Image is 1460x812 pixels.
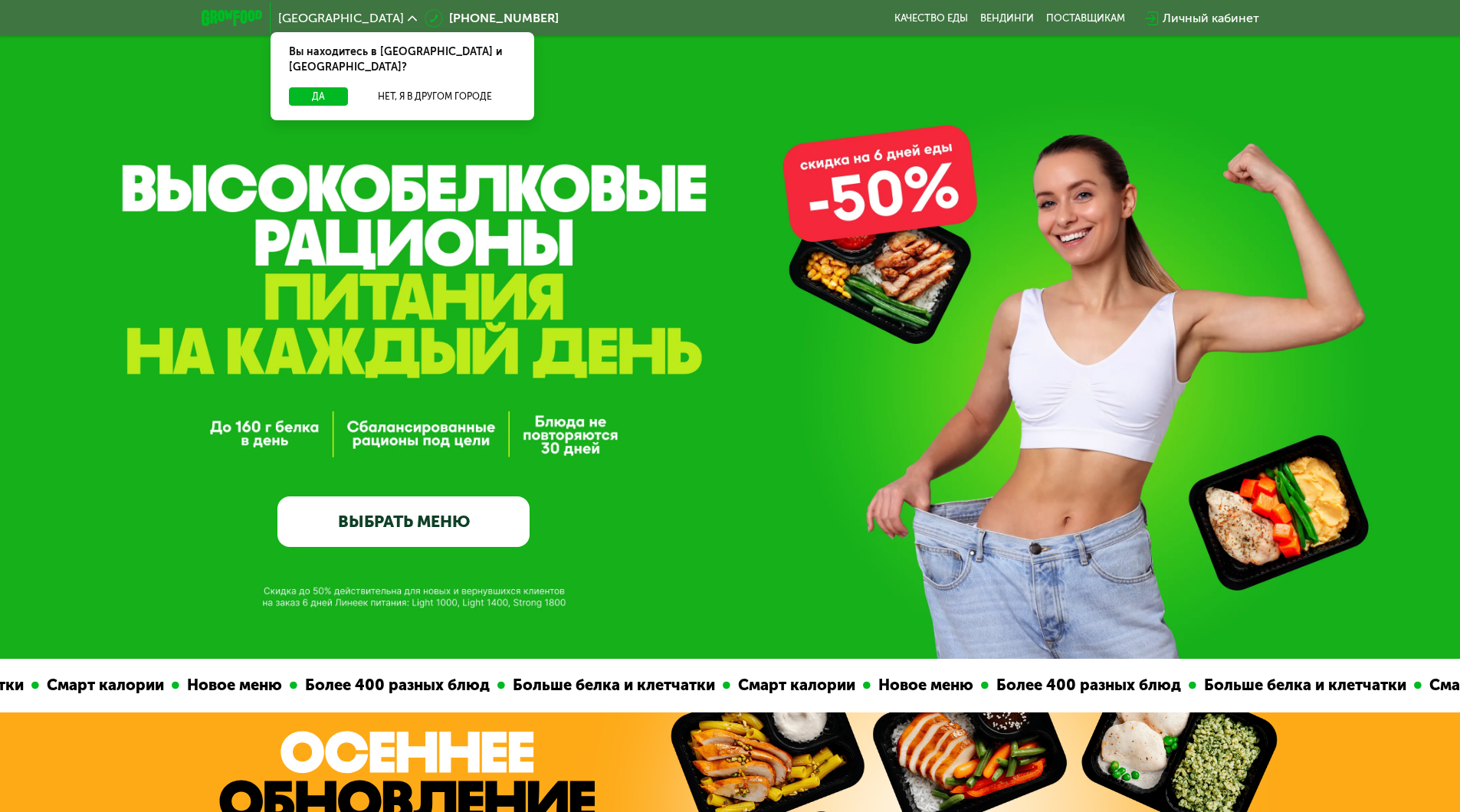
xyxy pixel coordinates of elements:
a: Вендинги [980,12,1034,25]
div: поставщикам [1046,12,1125,25]
div: Смарт калории [38,673,171,697]
div: Новое меню [179,673,289,697]
button: Да [289,87,348,106]
a: [PHONE_NUMBER] [425,9,559,28]
div: Больше белка и клетчатки [504,673,722,697]
span: [GEOGRAPHIC_DATA] [278,12,404,25]
div: Вы находитесь в [GEOGRAPHIC_DATA] и [GEOGRAPHIC_DATA]? [271,32,534,87]
button: Нет, я в другом городе [354,87,516,106]
a: Качество еды [894,12,968,25]
div: Более 400 разных блюд [988,673,1188,697]
div: Более 400 разных блюд [297,673,497,697]
div: Новое меню [870,673,980,697]
div: Больше белка и клетчатки [1196,673,1413,697]
a: ВЫБРАТЬ МЕНЮ [277,496,530,547]
div: Личный кабинет [1163,9,1259,28]
div: Смарт калории [730,673,862,697]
